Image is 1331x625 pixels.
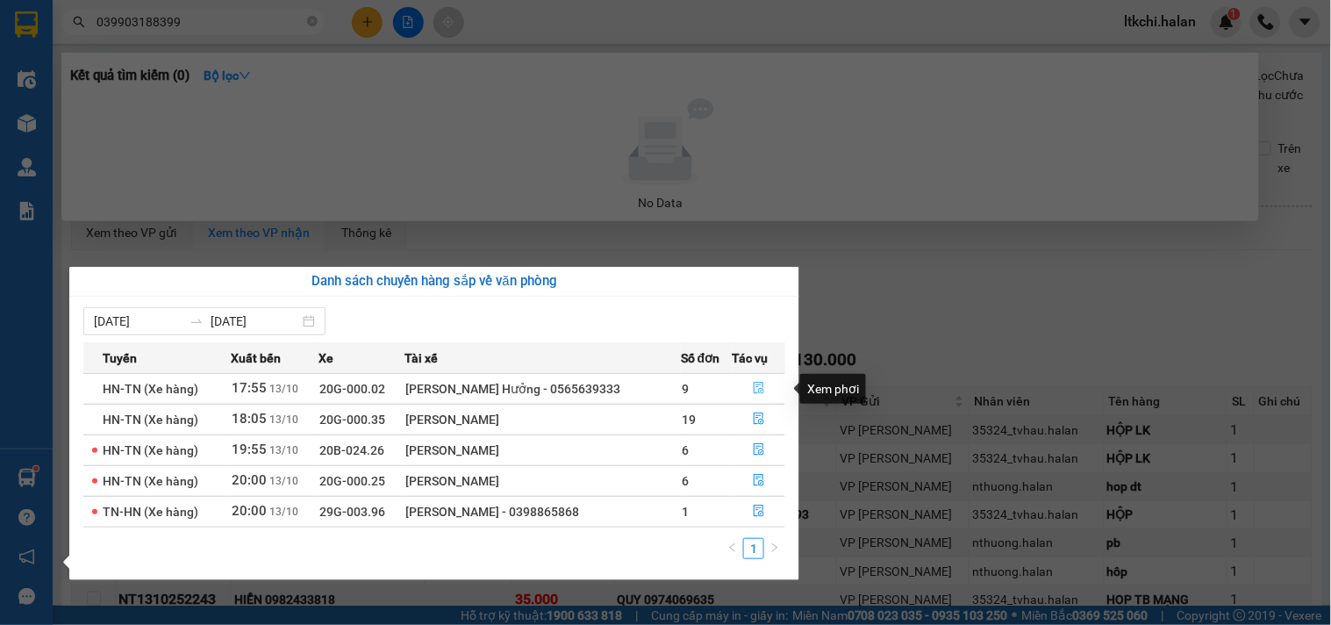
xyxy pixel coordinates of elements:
[753,382,765,396] span: file-done
[319,474,385,488] span: 20G-000.25
[233,472,268,488] span: 20:00
[682,443,689,457] span: 6
[270,444,299,456] span: 13/10
[103,348,137,368] span: Tuyến
[103,505,198,519] span: TN-HN (Xe hàng)
[733,406,784,434] button: file-done
[733,375,784,403] button: file-done
[319,413,385,427] span: 20G-000.35
[743,538,764,559] li: 1
[405,410,680,429] div: [PERSON_NAME]
[682,382,689,396] span: 9
[404,348,438,368] span: Tài xế
[233,442,268,457] span: 19:55
[83,271,785,292] div: Danh sách chuyến hàng sắp về văn phòng
[733,498,784,526] button: file-done
[233,411,268,427] span: 18:05
[405,471,680,491] div: [PERSON_NAME]
[103,413,198,427] span: HN-TN (Xe hàng)
[727,542,738,553] span: left
[22,22,154,110] img: logo.jpg
[405,502,680,521] div: [PERSON_NAME] - 0398865868
[681,348,720,368] span: Số đơn
[319,505,385,519] span: 29G-003.96
[722,538,743,559] li: Previous Page
[405,379,680,399] div: [PERSON_NAME] Hưởng - 0565639333
[733,467,784,495] button: file-done
[190,314,204,328] span: to
[319,443,384,457] span: 20B-024.26
[103,474,198,488] span: HN-TN (Xe hàng)
[722,538,743,559] button: left
[103,382,198,396] span: HN-TN (Xe hàng)
[753,474,765,488] span: file-done
[405,441,680,460] div: [PERSON_NAME]
[233,380,268,396] span: 17:55
[682,505,689,519] span: 1
[233,503,268,519] span: 20:00
[769,542,780,553] span: right
[190,314,204,328] span: swap-right
[103,443,198,457] span: HN-TN (Xe hàng)
[211,312,299,331] input: Đến ngày
[319,382,385,396] span: 20G-000.02
[270,506,299,518] span: 13/10
[22,119,261,178] b: GỬI : VP [GEOGRAPHIC_DATA]
[753,413,765,427] span: file-done
[744,539,763,558] a: 1
[764,538,785,559] button: right
[682,413,696,427] span: 19
[800,374,866,404] div: Xem phơi
[270,413,299,426] span: 13/10
[753,443,765,457] span: file-done
[94,312,182,331] input: Từ ngày
[764,538,785,559] li: Next Page
[318,348,333,368] span: Xe
[270,475,299,487] span: 13/10
[682,474,689,488] span: 6
[270,383,299,395] span: 13/10
[164,43,733,65] li: 271 - [PERSON_NAME] - [GEOGRAPHIC_DATA] - [GEOGRAPHIC_DATA]
[733,436,784,464] button: file-done
[232,348,282,368] span: Xuất bến
[753,505,765,519] span: file-done
[732,348,768,368] span: Tác vụ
